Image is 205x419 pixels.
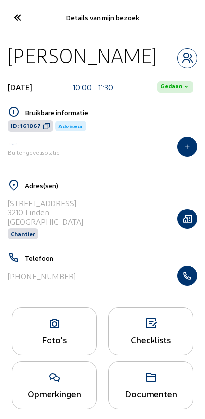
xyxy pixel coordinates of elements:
[8,198,83,208] div: [STREET_ADDRESS]
[109,388,193,399] div: Documenten
[34,13,171,22] div: Details van mijn bezoek
[11,230,35,237] span: Chantier
[58,123,83,129] span: Adviseur
[25,254,197,262] h5: Telefoon
[25,181,197,190] h5: Adres(sen)
[8,143,18,145] img: Iso Protect
[8,208,83,217] div: 3210 Linden
[8,83,32,92] div: [DATE]
[160,83,182,91] span: Gedaan
[109,335,193,345] div: Checklists
[25,108,197,117] h5: Bruikbare informatie
[12,388,96,399] div: Opmerkingen
[8,149,60,156] span: Buitengevelisolatie
[73,83,113,92] div: 10:00 - 11:30
[12,335,96,345] div: Foto's
[8,43,156,68] div: [PERSON_NAME]
[8,271,76,281] div: [PHONE_NUMBER]
[8,217,83,226] div: [GEOGRAPHIC_DATA]
[11,122,41,130] span: ID: 161867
